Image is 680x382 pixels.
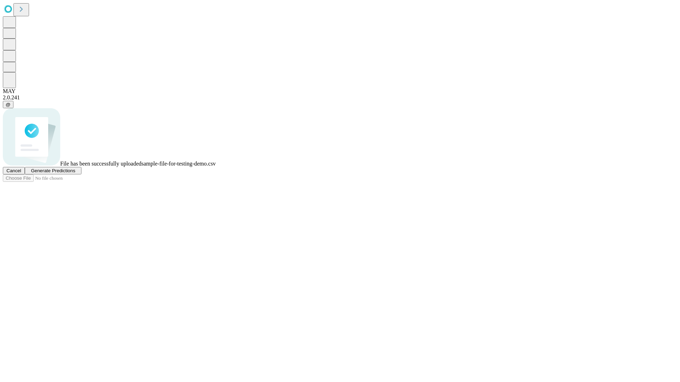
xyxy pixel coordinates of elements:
span: File has been successfully uploaded [60,161,141,167]
span: sample-file-for-testing-demo.csv [141,161,216,167]
button: Cancel [3,167,25,174]
span: Generate Predictions [31,168,75,173]
div: 2.0.241 [3,94,677,101]
div: MAY [3,88,677,94]
button: @ [3,101,13,108]
span: Cancel [6,168,21,173]
button: Generate Predictions [25,167,81,174]
span: @ [6,102,11,107]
